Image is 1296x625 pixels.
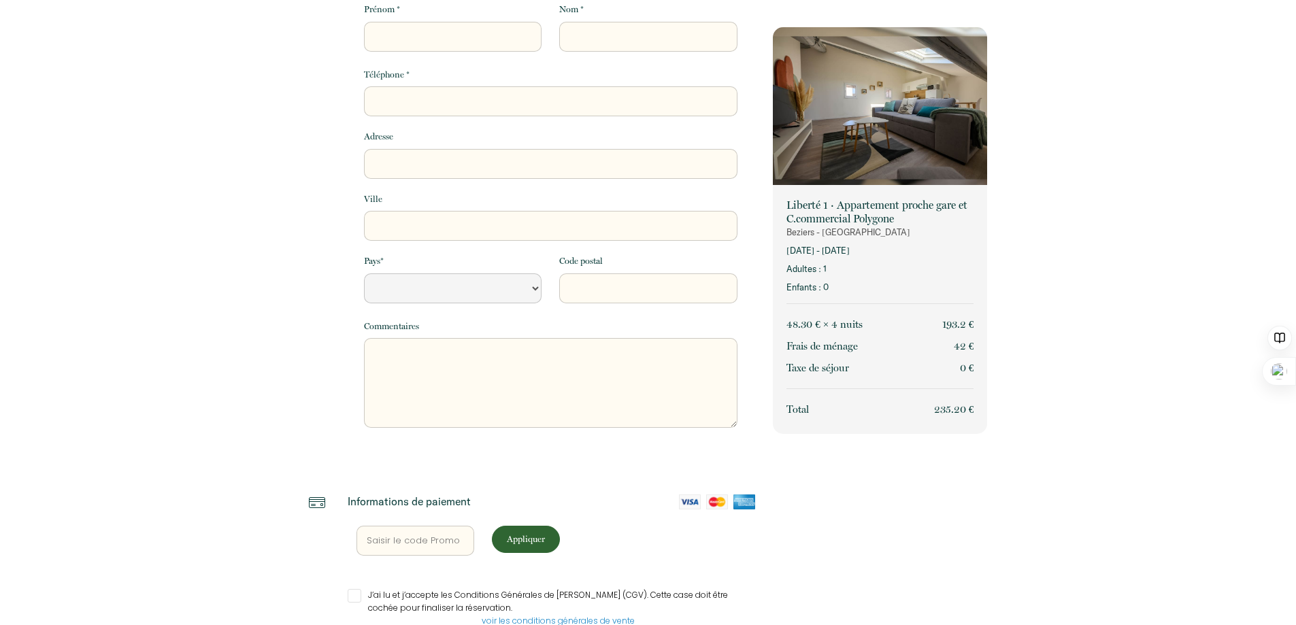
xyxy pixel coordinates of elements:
p: Adultes : 1 [786,263,974,275]
label: Adresse [364,130,393,143]
p: 48.30 € × 4 nuit [786,316,863,333]
p: Frais de ménage [786,338,858,354]
label: Commentaires [364,320,419,333]
p: 42 € [954,338,974,354]
label: Pays [364,254,384,268]
img: visa-card [679,494,701,509]
label: Code postal [559,254,603,268]
img: credit-card [309,494,325,511]
span: s [859,318,863,331]
label: Téléphone * [364,68,410,82]
button: Appliquer [492,526,560,553]
p: 0 € [960,360,974,376]
p: Informations de paiement [348,494,471,508]
p: Liberté 1 · Appartement proche gare et C.commercial Polygone [786,199,974,226]
label: Nom * [559,3,584,16]
select: Default select example [364,273,542,303]
img: rental-image [773,27,987,188]
span: 235.20 € [934,403,974,416]
img: amex [733,494,755,509]
p: [DATE] - [DATE] [786,244,974,257]
p: 193.2 € [942,316,974,333]
span: Total [786,403,809,416]
input: Saisir le code Promo [356,526,475,556]
p: Enfants : 0 [786,281,974,294]
label: Ville [364,192,382,206]
p: Béziers - [GEOGRAPHIC_DATA] [786,226,974,239]
p: Appliquer [497,533,555,545]
img: mastercard [706,494,728,509]
label: Prénom * [364,3,400,16]
p: Taxe de séjour [786,360,849,376]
